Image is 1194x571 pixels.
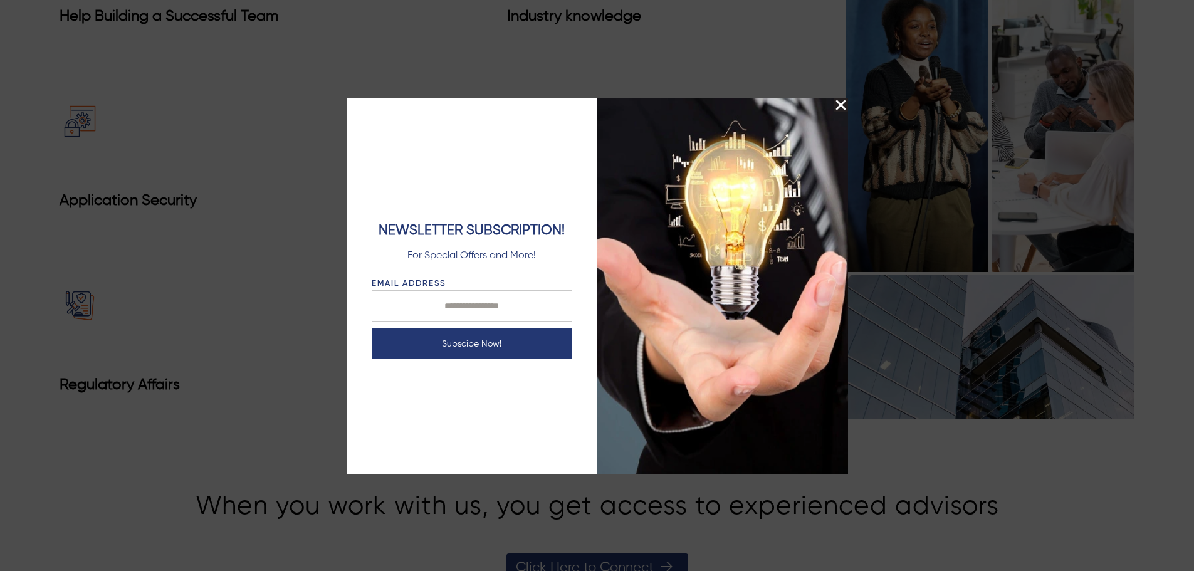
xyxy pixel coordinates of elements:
[407,251,536,261] span: For Special Offers and More!
[379,224,565,238] span: NEWSLETTER SUBSCRIPTION!
[834,98,848,112] div: Close Splash Button
[372,278,572,290] label: EMAIL ADDRESS
[834,98,848,112] img: close-splash
[372,328,572,359] button: Subscibe Now!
